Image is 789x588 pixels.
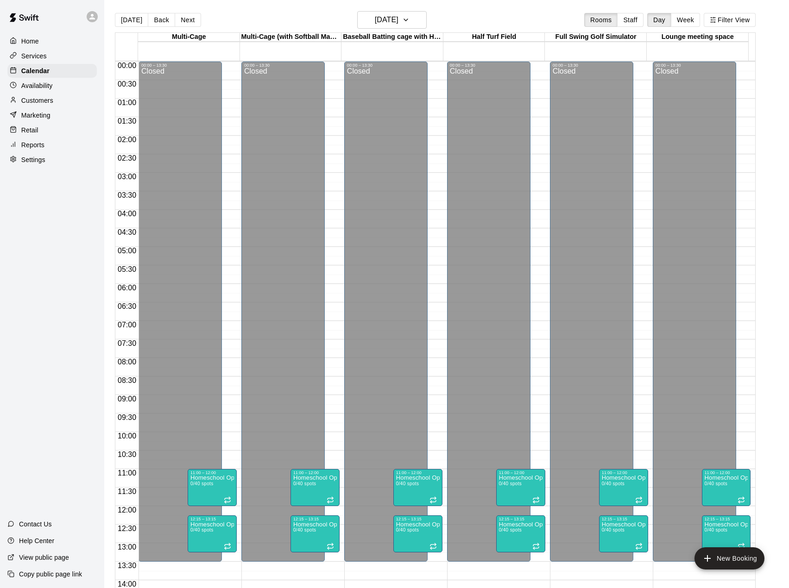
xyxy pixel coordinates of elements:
[241,62,325,562] div: 00:00 – 13:30: Closed
[7,64,97,78] a: Calendar
[115,136,139,144] span: 02:00
[188,469,237,506] div: 11:00 – 12:00: Homeschool Open Gym (Unstructured) ✨ Ages 5–9 Session: MONDAY'S 11:00a - 12:00p
[602,481,625,486] span: 0/40 spots filled
[656,63,733,68] div: 00:00 – 13:30
[602,527,625,532] span: 0/40 spots filled
[290,515,340,552] div: 12:15 – 13:15: Homeschool Open Gym (Unstructured)✨ Ages 10–14 Session: MONDAY'S 12:15P-1:15P
[344,62,428,562] div: 00:00 – 13:30: Closed
[115,432,139,440] span: 10:00
[115,210,139,218] span: 04:00
[115,80,139,88] span: 00:30
[115,13,148,27] button: [DATE]
[327,496,334,504] span: Recurring event
[115,321,139,329] span: 07:00
[617,13,644,27] button: Staff
[19,519,52,529] p: Contact Us
[584,13,618,27] button: Rooms
[21,51,47,61] p: Services
[224,496,231,504] span: Recurring event
[599,469,648,506] div: 11:00 – 12:00: Homeschool Open Gym (Unstructured) ✨ Ages 5–9 Session: MONDAY'S 11:00a - 12:00p
[141,63,219,68] div: 00:00 – 13:30
[21,66,50,75] p: Calendar
[115,62,139,69] span: 00:00
[357,11,427,29] button: [DATE]
[396,527,419,532] span: 0/40 spots filled
[7,79,97,93] div: Availability
[553,68,631,565] div: Closed
[21,140,44,150] p: Reports
[496,469,545,506] div: 11:00 – 12:00: Homeschool Open Gym (Unstructured) ✨ Ages 5–9 Session: MONDAY'S 11:00a - 12:00p
[7,34,97,48] a: Home
[602,470,645,475] div: 11:00 – 12:00
[115,469,139,477] span: 11:00
[7,108,97,122] a: Marketing
[115,154,139,162] span: 02:30
[115,506,139,514] span: 12:00
[396,481,419,486] span: 0/40 spots filled
[443,33,545,42] div: Half Turf Field
[21,155,45,164] p: Settings
[7,94,97,107] a: Customers
[293,481,316,486] span: 0/40 spots filled
[704,13,756,27] button: Filter View
[341,33,443,42] div: Baseball Batting cage with HITRAX
[499,517,543,521] div: 12:15 – 13:15
[393,469,442,506] div: 11:00 – 12:00: Homeschool Open Gym (Unstructured) ✨ Ages 5–9 Session: MONDAY'S 11:00a - 12:00p
[647,13,671,27] button: Day
[671,13,700,27] button: Week
[115,247,139,255] span: 05:00
[19,553,69,562] p: View public page
[224,543,231,550] span: Recurring event
[429,496,437,504] span: Recurring event
[702,469,751,506] div: 11:00 – 12:00: Homeschool Open Gym (Unstructured) ✨ Ages 5–9 Session: MONDAY'S 11:00a - 12:00p
[240,33,342,42] div: Multi-Cage (with Softball Machine)
[375,13,398,26] h6: [DATE]
[550,62,633,562] div: 00:00 – 13:30: Closed
[293,470,337,475] div: 11:00 – 12:00
[115,358,139,366] span: 08:00
[190,527,213,532] span: 0/40 spots filled
[19,569,82,579] p: Copy public page link
[115,450,139,458] span: 10:30
[653,62,736,562] div: 00:00 – 13:30: Closed
[115,395,139,403] span: 09:00
[21,111,50,120] p: Marketing
[602,517,645,521] div: 12:15 – 13:15
[7,49,97,63] a: Services
[115,543,139,551] span: 13:00
[7,138,97,152] a: Reports
[188,515,237,552] div: 12:15 – 13:15: Homeschool Open Gym (Unstructured)✨ Ages 10–14 Session: MONDAY'S 12:15P-1:15P
[553,63,631,68] div: 00:00 – 13:30
[115,562,139,569] span: 13:30
[705,470,748,475] div: 11:00 – 12:00
[532,496,540,504] span: Recurring event
[656,68,733,565] div: Closed
[21,125,38,135] p: Retail
[190,481,213,486] span: 0/40 spots filled
[705,517,748,521] div: 12:15 – 13:15
[190,517,234,521] div: 12:15 – 13:15
[290,469,340,506] div: 11:00 – 12:00: Homeschool Open Gym (Unstructured) ✨ Ages 5–9 Session: MONDAY'S 11:00a - 12:00p
[327,543,334,550] span: Recurring event
[115,376,139,384] span: 08:30
[499,527,522,532] span: 0/40 spots filled
[293,517,337,521] div: 12:15 – 13:15
[694,547,764,569] button: add
[115,228,139,236] span: 04:30
[138,33,240,42] div: Multi-Cage
[7,123,97,137] a: Retail
[115,284,139,292] span: 06:00
[429,543,437,550] span: Recurring event
[396,517,440,521] div: 12:15 – 13:15
[244,63,322,68] div: 00:00 – 13:30
[532,543,540,550] span: Recurring event
[347,63,425,68] div: 00:00 – 13:30
[7,153,97,167] div: Settings
[115,117,139,125] span: 01:30
[115,191,139,199] span: 03:30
